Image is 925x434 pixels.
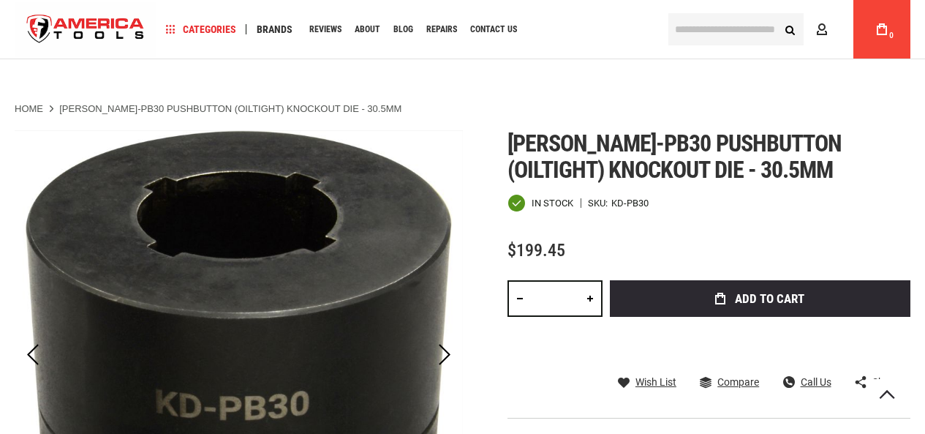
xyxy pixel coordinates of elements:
a: Brands [250,20,299,40]
div: KD-PB30 [611,198,649,208]
span: Call Us [801,377,831,387]
a: Repairs [420,20,464,40]
a: Blog [387,20,420,40]
button: Add to Cart [610,280,910,317]
span: Compare [717,377,759,387]
img: America Tools [15,2,156,57]
a: About [348,20,387,40]
iframe: Secure express checkout frame [607,321,913,393]
a: Contact Us [464,20,524,40]
strong: SKU [588,198,611,208]
span: 0 [889,31,894,40]
span: Share [872,377,899,387]
span: Add to Cart [735,293,804,305]
span: Categories [166,24,236,34]
a: Home [15,102,43,116]
span: Repairs [426,25,457,34]
span: Brands [257,24,292,34]
span: Contact Us [470,25,517,34]
span: Blog [393,25,413,34]
span: [PERSON_NAME]-pb30 pushbutton (oiltight) knockout die - 30.5mm [507,130,842,184]
a: Categories [159,20,243,40]
div: Availability [507,194,573,212]
span: $199.45 [507,240,565,261]
span: Reviews [309,25,341,34]
span: Wish List [635,377,676,387]
a: Compare [700,375,759,389]
span: About [355,25,380,34]
a: store logo [15,2,156,57]
button: Search [776,15,804,43]
a: Call Us [783,375,831,389]
a: Reviews [303,20,348,40]
a: Wish List [618,375,676,389]
span: In stock [532,198,573,208]
strong: [PERSON_NAME]-PB30 PUSHBUTTON (OILTIGHT) KNOCKOUT DIE - 30.5MM [59,103,401,114]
